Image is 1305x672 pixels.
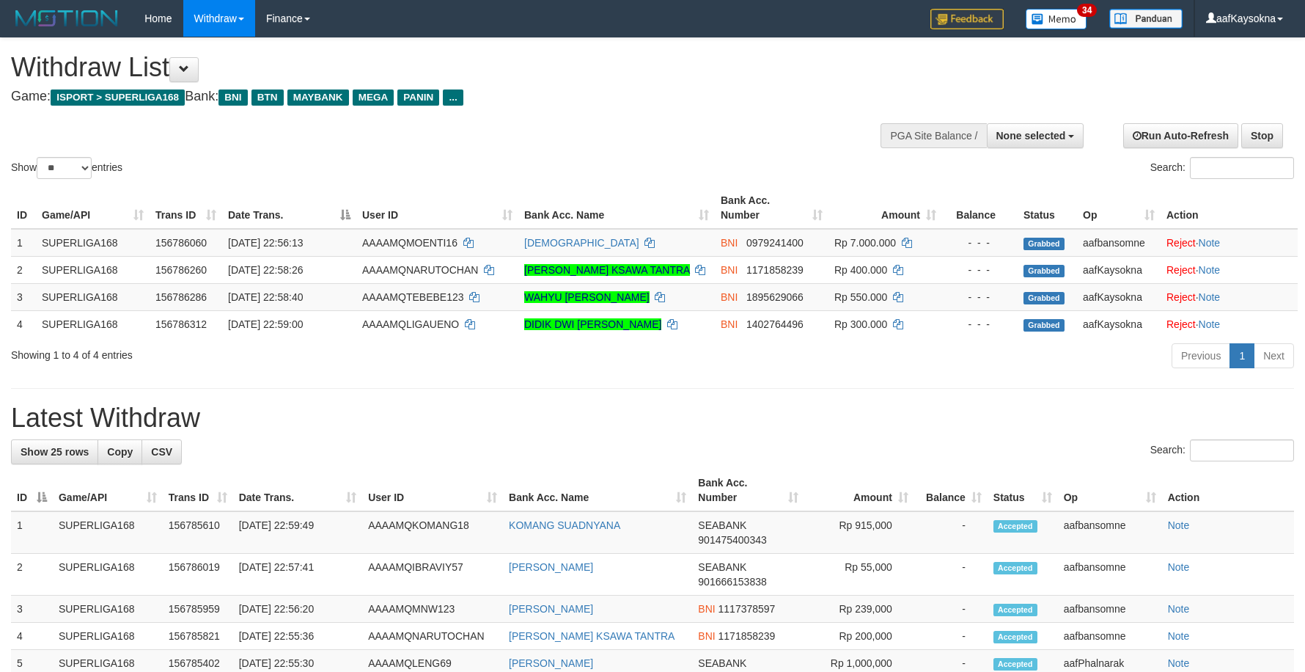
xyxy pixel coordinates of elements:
th: Op: activate to sort column ascending [1077,187,1161,229]
span: [DATE] 22:59:00 [228,318,303,330]
span: Grabbed [1023,292,1065,304]
span: PANIN [397,90,439,106]
span: 156786060 [155,237,207,249]
span: Rp 550.000 [834,291,887,303]
td: AAAAMQKOMANG18 [362,511,503,554]
td: AAAAMQMNW123 [362,596,503,623]
td: SUPERLIGA168 [36,283,150,310]
a: Note [1168,630,1190,642]
span: BNI [698,630,715,642]
span: None selected [996,130,1066,142]
td: Rp 239,000 [804,596,914,623]
td: Rp 915,000 [804,511,914,554]
td: aafbansomne [1058,623,1162,650]
th: Bank Acc. Number: activate to sort column ascending [692,470,804,511]
td: 4 [11,623,53,650]
span: 156786260 [155,264,207,276]
td: Rp 55,000 [804,554,914,596]
a: KOMANG SUADNYANA [509,519,620,531]
span: MEGA [353,90,394,106]
td: [DATE] 22:57:41 [233,554,362,596]
th: Game/API: activate to sort column ascending [53,470,163,511]
a: Note [1199,291,1221,303]
td: 156785959 [163,596,233,623]
th: Status: activate to sort column ascending [988,470,1058,511]
td: SUPERLIGA168 [36,256,150,283]
th: ID: activate to sort column descending [11,470,53,511]
td: · [1161,310,1298,337]
a: [PERSON_NAME] KSAWA TANTRA [524,264,690,276]
th: Op: activate to sort column ascending [1058,470,1162,511]
span: [DATE] 22:58:40 [228,291,303,303]
span: BNI [218,90,247,106]
span: SEABANK [698,657,746,669]
span: 34 [1077,4,1097,17]
span: AAAAMQLIGAUENO [362,318,459,330]
td: · [1161,256,1298,283]
a: Run Auto-Refresh [1123,123,1238,148]
label: Search: [1150,157,1294,179]
td: SUPERLIGA168 [53,554,163,596]
td: 2 [11,554,53,596]
th: ID [11,187,36,229]
a: Note [1199,264,1221,276]
th: Game/API: activate to sort column ascending [36,187,150,229]
th: Bank Acc. Name: activate to sort column ascending [518,187,715,229]
span: Grabbed [1023,265,1065,277]
a: Previous [1172,343,1230,368]
label: Search: [1150,439,1294,461]
span: Copy 0979241400 to clipboard [746,237,804,249]
th: Action [1161,187,1298,229]
h1: Latest Withdraw [11,403,1294,433]
td: [DATE] 22:55:36 [233,623,362,650]
span: ISPORT > SUPERLIGA168 [51,90,185,106]
a: [PERSON_NAME] [509,561,593,573]
span: AAAAMQNARUTOCHAN [362,264,478,276]
span: Copy [107,446,133,458]
span: [DATE] 22:58:26 [228,264,303,276]
span: AAAAMQMOENTI16 [362,237,457,249]
span: 156786312 [155,318,207,330]
img: Feedback.jpg [930,9,1004,29]
a: [DEMOGRAPHIC_DATA] [524,237,639,249]
select: Showentries [37,157,92,179]
a: Show 25 rows [11,439,98,464]
a: Reject [1166,237,1196,249]
th: Amount: activate to sort column ascending [804,470,914,511]
td: aafKaysokna [1077,256,1161,283]
input: Search: [1190,157,1294,179]
span: Copy 1895629066 to clipboard [746,291,804,303]
span: BNI [721,291,738,303]
input: Search: [1190,439,1294,461]
span: ... [443,90,463,106]
a: Next [1254,343,1294,368]
span: Rp 300.000 [834,318,887,330]
td: 3 [11,596,53,623]
a: WAHYU [PERSON_NAME] [524,291,650,303]
div: PGA Site Balance / [881,123,986,148]
td: aafbansomne [1058,596,1162,623]
a: Stop [1241,123,1283,148]
a: Note [1199,237,1221,249]
td: aafbansomne [1058,511,1162,554]
td: SUPERLIGA168 [53,596,163,623]
th: Date Trans.: activate to sort column descending [222,187,356,229]
span: BNI [721,318,738,330]
div: - - - [948,235,1012,250]
span: Copy 1171858239 to clipboard [718,630,776,642]
span: BNI [721,237,738,249]
span: Accepted [993,631,1037,643]
a: [PERSON_NAME] [509,657,593,669]
td: - [914,596,988,623]
span: MAYBANK [287,90,349,106]
a: 1 [1229,343,1254,368]
td: SUPERLIGA168 [36,229,150,257]
span: BNI [698,603,715,615]
td: 156786019 [163,554,233,596]
span: Copy 1117378597 to clipboard [718,603,776,615]
th: User ID: activate to sort column ascending [362,470,503,511]
th: Trans ID: activate to sort column ascending [150,187,222,229]
th: Action [1162,470,1294,511]
a: Note [1168,603,1190,615]
a: Note [1168,657,1190,669]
